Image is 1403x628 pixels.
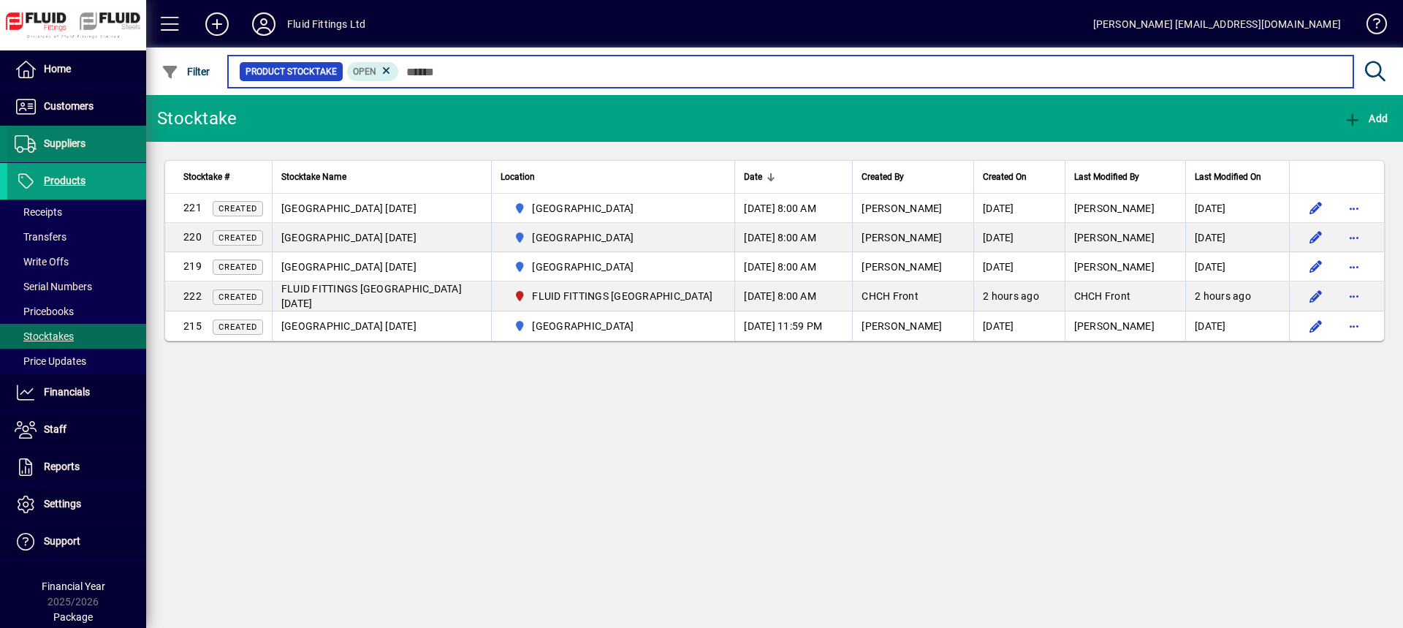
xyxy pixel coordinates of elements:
td: [DATE] 8:00 AM [734,223,852,252]
span: Date [744,169,762,185]
td: 2 hours ago [1185,281,1289,311]
span: Price Updates [15,355,86,367]
span: AUCKLAND [508,229,719,246]
div: Location [501,169,726,185]
button: Edit [1304,226,1328,249]
a: Knowledge Base [1356,3,1385,50]
td: [DATE] [1185,252,1289,281]
a: Reports [7,449,146,485]
td: [PERSON_NAME] [1065,194,1186,223]
span: Created [218,292,257,302]
span: Product Stocktake [246,64,337,79]
div: Stocktake Name [281,169,482,185]
span: Receipts [15,206,62,218]
mat-chip: Open Status: Open [347,62,399,81]
span: AUCKLAND [508,200,719,217]
span: Pricebooks [15,306,74,317]
div: Stocktake # [183,169,263,185]
td: [DATE] [973,223,1065,252]
button: Edit [1304,255,1328,279]
span: [PERSON_NAME] [862,232,942,243]
span: Financial Year [42,580,105,592]
span: [PERSON_NAME] [862,203,942,214]
span: Stocktake # [183,169,229,185]
span: Created By [862,169,904,185]
span: Financials [44,386,90,398]
span: CHCH Front [862,290,919,302]
td: [PERSON_NAME] [1065,223,1186,252]
button: Edit [1304,197,1328,220]
td: [DATE] 8:00 AM [734,252,852,281]
div: Fluid Fittings Ltd [287,12,365,36]
button: More options [1342,255,1366,279]
span: 220 [183,231,202,243]
span: [GEOGRAPHIC_DATA] [DATE] [281,203,417,214]
span: Created On [983,169,1027,185]
span: AUCKLAND [508,258,719,276]
a: Write Offs [7,249,146,274]
span: 219 [183,260,202,272]
td: [DATE] [1185,194,1289,223]
div: [PERSON_NAME] [EMAIL_ADDRESS][DOMAIN_NAME] [1093,12,1341,36]
span: FLUID FITTINGS [GEOGRAPHIC_DATA] [532,289,712,303]
button: Filter [158,58,214,85]
span: [GEOGRAPHIC_DATA] [532,319,634,333]
span: Serial Numbers [15,281,92,292]
span: Reports [44,461,80,472]
div: Stocktake [157,107,237,130]
td: [DATE] 11:59 PM [734,311,852,341]
td: [DATE] [973,311,1065,341]
td: CHCH Front [1065,281,1186,311]
a: Home [7,51,146,88]
button: Add [1340,105,1391,132]
span: 222 [183,290,202,302]
span: Home [44,63,71,75]
span: AUCKLAND [508,317,719,335]
span: FLUID FITTINGS CHRISTCHURCH [508,287,719,305]
button: More options [1342,226,1366,249]
span: Location [501,169,535,185]
span: Staff [44,423,66,435]
span: Write Offs [15,256,69,268]
span: Created [218,204,257,213]
span: Customers [44,100,94,112]
td: [DATE] [1185,223,1289,252]
span: Filter [161,66,210,77]
a: Financials [7,374,146,411]
a: Stocktakes [7,324,146,349]
span: Transfers [15,231,66,243]
div: Date [744,169,843,185]
span: Open [353,67,376,77]
span: Created [218,233,257,243]
a: Transfers [7,224,146,249]
td: [PERSON_NAME] [1065,311,1186,341]
span: Created [218,262,257,272]
span: Add [1344,113,1388,124]
td: [DATE] 8:00 AM [734,281,852,311]
td: [PERSON_NAME] [1065,252,1186,281]
button: More options [1342,314,1366,338]
span: Last Modified By [1074,169,1139,185]
td: [DATE] [973,194,1065,223]
a: Support [7,523,146,560]
span: Stocktake Name [281,169,346,185]
a: Staff [7,412,146,448]
button: Profile [240,11,287,37]
span: 215 [183,320,202,332]
a: Serial Numbers [7,274,146,299]
span: [PERSON_NAME] [862,261,942,273]
td: [DATE] [973,252,1065,281]
button: Edit [1304,284,1328,308]
button: More options [1342,284,1366,308]
a: Price Updates [7,349,146,374]
span: Support [44,535,80,547]
a: Settings [7,486,146,523]
span: [GEOGRAPHIC_DATA] [DATE] [281,232,417,243]
td: 2 hours ago [973,281,1065,311]
span: Stocktakes [15,330,74,342]
span: Settings [44,498,81,510]
span: [GEOGRAPHIC_DATA] [DATE] [281,320,417,332]
a: Suppliers [7,126,146,162]
span: [GEOGRAPHIC_DATA] [532,201,634,216]
td: [DATE] 8:00 AM [734,194,852,223]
